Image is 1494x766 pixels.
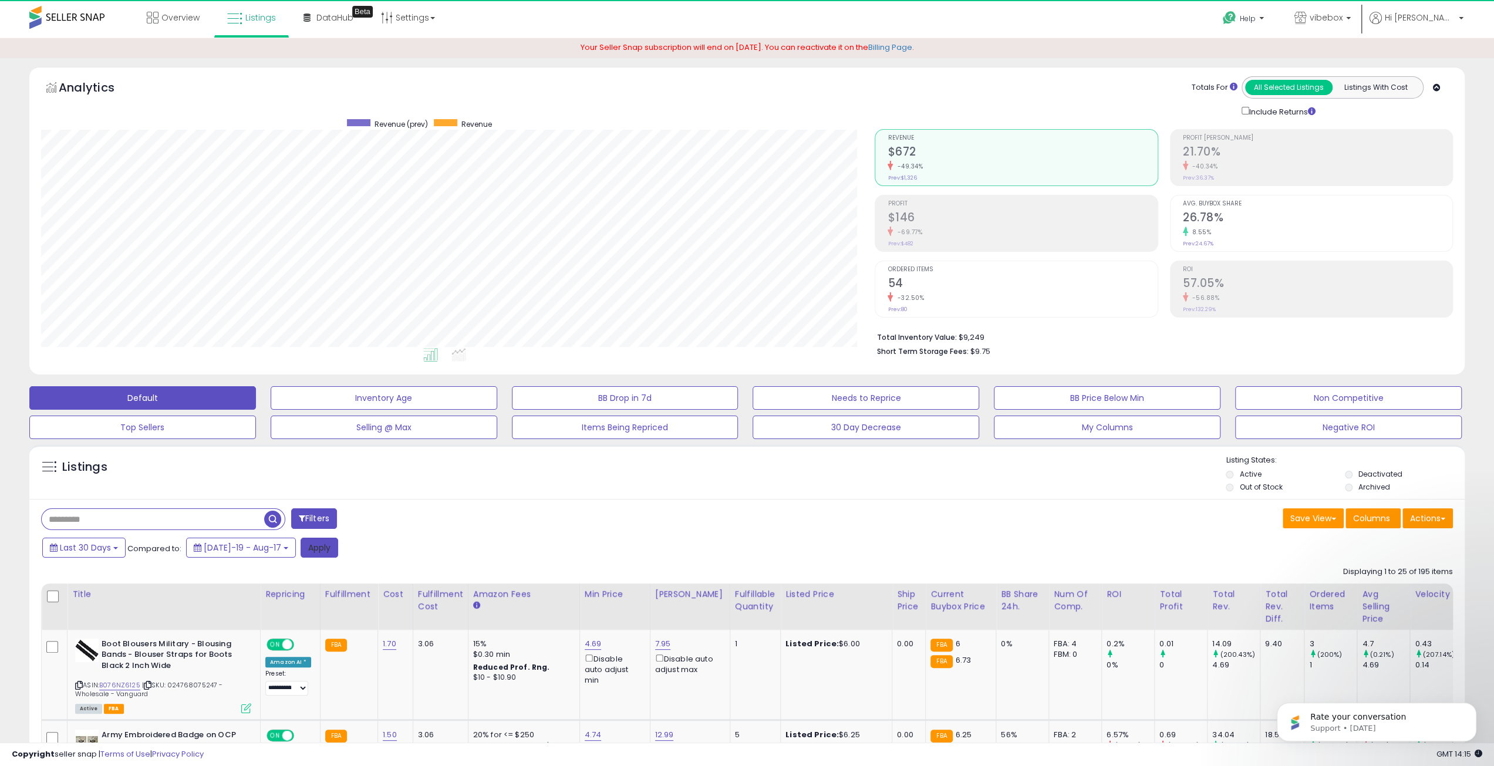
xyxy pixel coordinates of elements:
button: Last 30 Days [42,538,126,558]
div: $10 - $10.90 [473,673,571,683]
div: 9.40 [1265,639,1295,649]
div: 14.09 [1212,639,1260,649]
button: Negative ROI [1235,416,1462,439]
div: Fulfillment Cost [418,588,463,613]
span: All listings currently available for purchase on Amazon [75,704,102,714]
a: Billing Page [868,42,912,53]
button: Default [29,386,256,410]
span: Hi [PERSON_NAME] [1385,12,1455,23]
h2: $672 [888,145,1157,161]
i: Get Help [1222,11,1237,25]
button: Needs to Reprice [753,386,979,410]
span: Last 30 Days [60,542,111,554]
button: 30 Day Decrease [753,416,979,439]
div: Ordered Items [1309,588,1352,613]
a: 1.50 [383,729,397,741]
b: Short Term Storage Fees: [876,346,968,356]
a: Hi [PERSON_NAME] [1370,12,1463,38]
div: Num of Comp. [1054,588,1097,613]
small: -32.50% [893,293,924,302]
div: Include Returns [1233,104,1330,118]
small: (200.43%) [1220,650,1254,659]
span: Listings [245,12,276,23]
span: Profit [PERSON_NAME] [1183,135,1452,141]
div: Ship Price [897,588,920,613]
div: 0.14 [1415,660,1462,670]
div: 56% [1001,730,1040,740]
div: FBA: 2 [1054,730,1092,740]
h2: 26.78% [1183,211,1452,227]
h2: 54 [888,276,1157,292]
b: Reduced Prof. Rng. [473,662,550,672]
h5: Listings [62,459,107,475]
small: Prev: 36.37% [1183,174,1214,181]
div: 4.7 [1362,639,1409,649]
small: (207.14%) [1422,650,1454,659]
div: 3.06 [418,730,459,740]
div: 1 [1309,660,1357,670]
div: Disable auto adjust min [585,652,641,686]
div: FBM: 0 [1054,649,1092,660]
div: Current Buybox Price [930,588,991,613]
div: 4.69 [1362,660,1409,670]
small: FBA [930,655,952,668]
div: $6.25 [785,730,883,740]
small: Prev: $482 [888,240,913,247]
a: 12.99 [655,729,674,741]
b: Listed Price: [785,638,839,649]
img: 41F42xa9MTL._SL40_.jpg [75,639,99,662]
span: Ordered Items [888,266,1157,273]
span: FBA [104,704,124,714]
small: Prev: 80 [888,306,907,313]
span: Help [1240,14,1256,23]
div: 5 [735,730,771,740]
div: seller snap | | [12,749,204,760]
a: 4.69 [585,638,602,650]
span: Your Seller Snap subscription will end on [DATE]. You can reactivate it on the . [581,42,914,53]
label: Deactivated [1358,469,1402,479]
div: 3.06 [418,639,459,649]
button: Items Being Repriced [512,416,738,439]
small: -40.34% [1188,162,1218,171]
div: ROI [1107,588,1149,600]
span: Revenue [888,135,1157,141]
div: 0.2% [1107,639,1154,649]
a: Terms of Use [100,748,150,760]
h5: Analytics [59,79,137,99]
div: Amazon Fees [473,588,575,600]
div: 6.57% [1107,730,1154,740]
label: Out of Stock [1239,482,1282,492]
div: 3 [1309,639,1357,649]
button: All Selected Listings [1245,80,1333,95]
div: 0.69 [1159,730,1207,740]
button: Inventory Age [271,386,497,410]
b: Total Inventory Value: [876,332,956,342]
small: Prev: $1,326 [888,174,916,181]
a: 7.95 [655,638,671,650]
small: FBA [930,730,952,743]
a: Help [1213,2,1276,38]
div: Avg Selling Price [1362,588,1405,625]
span: OFF [292,639,311,649]
div: Totals For [1192,82,1237,93]
small: Prev: 132.29% [1183,306,1216,313]
span: 6 [956,638,960,649]
button: Top Sellers [29,416,256,439]
a: 4.74 [585,729,602,741]
div: FBA: 4 [1054,639,1092,649]
button: Save View [1283,508,1344,528]
small: FBA [325,639,347,652]
div: 0.01 [1159,639,1207,649]
div: Total Rev. [1212,588,1255,613]
div: Fulfillable Quantity [735,588,775,613]
img: 3156LO+2uVL._SL40_.jpg [75,730,99,753]
button: Filters [291,508,337,529]
small: (200%) [1317,650,1342,659]
div: Cost [383,588,408,600]
span: Profit [888,201,1157,207]
span: Overview [161,12,200,23]
small: (0.21%) [1370,650,1394,659]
